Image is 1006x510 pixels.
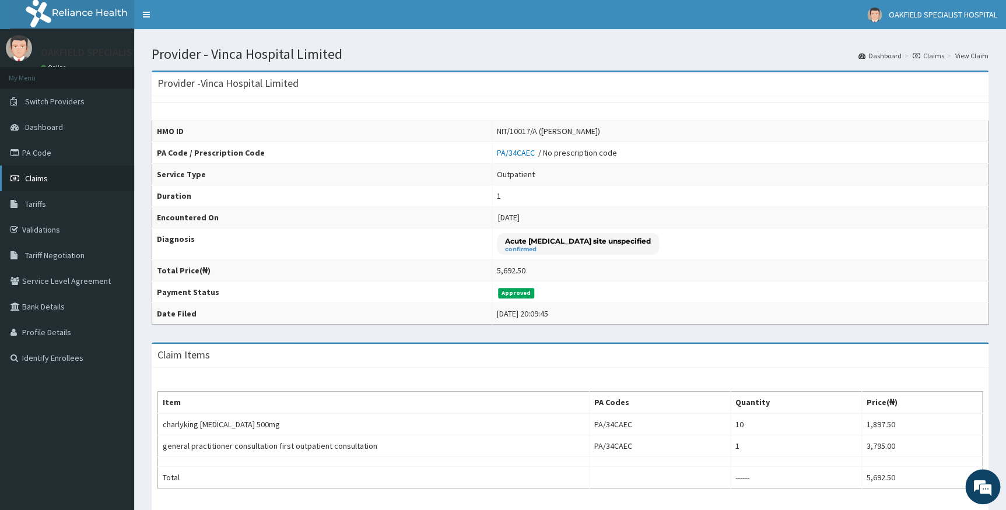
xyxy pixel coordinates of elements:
[152,207,492,228] th: Encountered On
[158,413,590,435] td: charlyking [MEDICAL_DATA] 500mg
[497,308,548,319] div: [DATE] 20:09:45
[152,121,492,142] th: HMO ID
[157,78,299,89] h3: Provider - Vinca Hospital Limited
[861,413,982,435] td: 1,897.50
[152,185,492,207] th: Duration
[497,147,538,158] a: PA/34CAEC
[25,96,85,107] span: Switch Providers
[25,122,63,132] span: Dashboard
[497,125,600,137] div: NIT/10017/A ([PERSON_NAME])
[589,413,731,435] td: PA/34CAEC
[498,288,535,298] span: Approved
[731,413,862,435] td: 10
[731,392,862,414] th: Quantity
[861,467,982,488] td: 5,692.50
[861,392,982,414] th: Price(₦)
[152,164,492,185] th: Service Type
[41,47,187,58] p: OAKFIELD SPECIALIST HOSPITAL
[731,435,862,457] td: 1
[497,147,617,159] div: / No prescription code
[25,250,85,261] span: Tariff Negotiation
[25,173,48,184] span: Claims
[152,142,492,164] th: PA Code / Prescription Code
[731,467,862,488] td: ------
[861,435,982,457] td: 3,795.00
[497,265,525,276] div: 5,692.50
[152,228,492,260] th: Diagnosis
[152,303,492,325] th: Date Filed
[498,212,520,223] span: [DATE]
[41,64,69,72] a: Online
[152,260,492,282] th: Total Price(₦)
[152,47,989,62] h1: Provider - Vinca Hospital Limited
[589,435,731,457] td: PA/34CAEC
[152,282,492,303] th: Payment Status
[497,190,501,202] div: 1
[158,392,590,414] th: Item
[158,435,590,457] td: general practitioner consultation first outpatient consultation
[505,236,651,246] p: Acute [MEDICAL_DATA] site unspecified
[497,168,535,180] div: Outpatient
[913,51,944,61] a: Claims
[6,35,32,61] img: User Image
[505,247,651,252] small: confirmed
[867,8,882,22] img: User Image
[157,350,210,360] h3: Claim Items
[955,51,989,61] a: View Claim
[25,199,46,209] span: Tariffs
[858,51,902,61] a: Dashboard
[589,392,731,414] th: PA Codes
[158,467,590,488] td: Total
[889,9,997,20] span: OAKFIELD SPECIALIST HOSPITAL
